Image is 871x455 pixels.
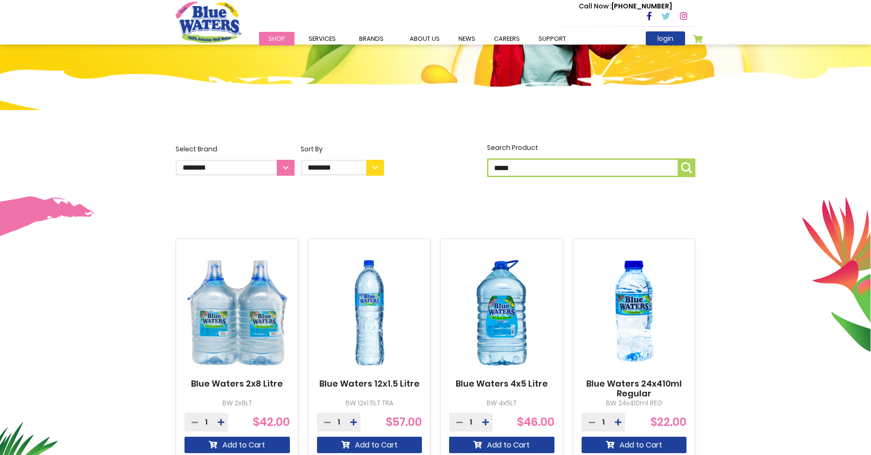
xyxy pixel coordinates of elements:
a: Blue Waters 12x1.5 Litre [319,379,420,389]
input: Search Product [487,158,695,177]
a: support [529,32,576,45]
a: Blue Waters 4x5 Litre [456,379,548,389]
p: BW 4x5LT [449,398,554,408]
button: Add to Cart [582,437,687,453]
img: Blue Waters 12x1.5 Litre [317,247,422,379]
span: $46.00 [517,414,554,430]
img: Blue Waters 24x410ml Regular [582,247,687,379]
a: Blue Waters 24x410ml Regular [582,379,687,399]
a: store logo [176,1,241,43]
label: Search Product [487,143,695,177]
a: Blue Waters 2x8 Litre [191,379,283,389]
img: Blue Waters 4x5 Litre [449,247,554,379]
button: Add to Cart [185,437,290,453]
span: Brands [359,34,384,43]
button: Search Product [678,158,695,177]
select: Select Brand [176,160,295,176]
label: Select Brand [176,144,295,176]
span: Shop [268,34,285,43]
a: login [646,31,685,45]
img: search-icon.png [681,162,692,173]
img: Blue Waters 2x8 Litre [185,247,290,379]
button: Add to Cart [449,437,554,453]
a: about us [400,32,449,45]
button: Add to Cart [317,437,422,453]
span: $57.00 [386,414,422,430]
span: $42.00 [253,414,290,430]
select: Sort By [301,160,384,176]
p: BW 24x410ml REG [582,398,687,408]
span: Call Now : [579,1,612,11]
p: [PHONE_NUMBER] [579,1,672,11]
div: Sort By [301,144,384,154]
a: careers [485,32,529,45]
a: News [449,32,485,45]
span: Services [309,34,336,43]
span: $22.00 [650,414,686,430]
p: BW 2x8LT [185,398,290,408]
p: BW 12x1.5LT TRA [317,398,422,408]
